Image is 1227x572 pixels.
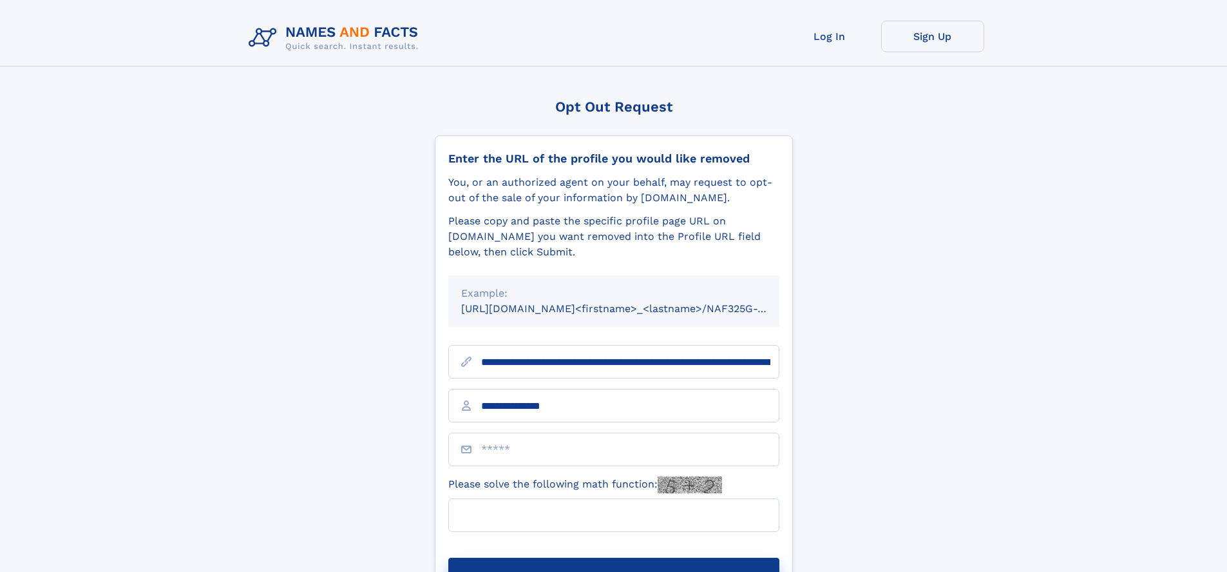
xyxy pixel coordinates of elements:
img: Logo Names and Facts [243,21,429,55]
small: [URL][DOMAIN_NAME]<firstname>_<lastname>/NAF325G-xxxxxxxx [461,302,804,315]
div: Enter the URL of the profile you would like removed [448,152,779,166]
div: You, or an authorized agent on your behalf, may request to opt-out of the sale of your informatio... [448,175,779,206]
div: Please copy and paste the specific profile page URL on [DOMAIN_NAME] you want removed into the Pr... [448,213,779,260]
a: Sign Up [881,21,984,52]
div: Example: [461,286,766,301]
a: Log In [778,21,881,52]
label: Please solve the following math function: [448,477,722,493]
div: Opt Out Request [435,99,793,115]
